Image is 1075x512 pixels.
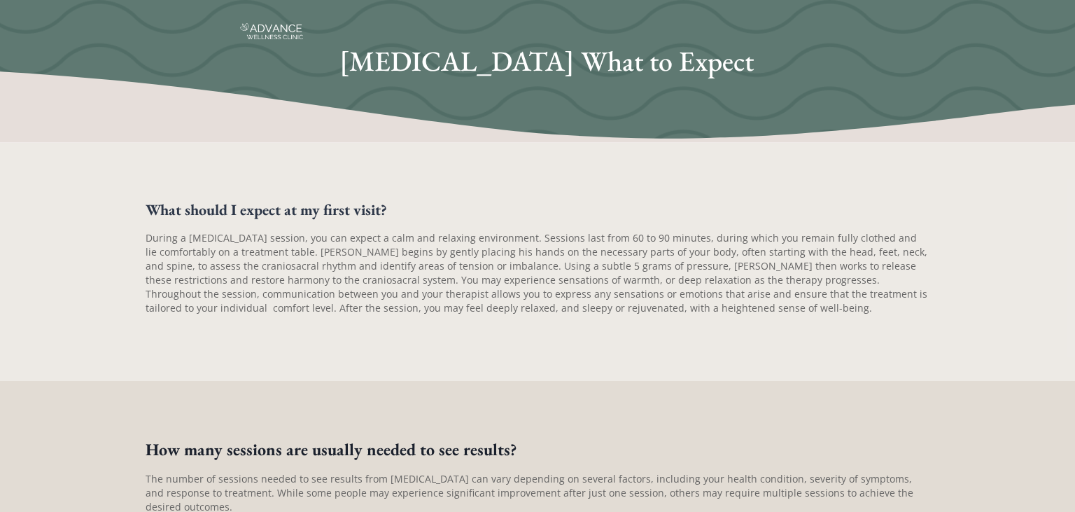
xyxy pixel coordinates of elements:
p: During a [MEDICAL_DATA] session, you can expect a calm and relaxing environment. Sessions last fr... [146,231,929,315]
img: ADVANCE WELLNESS CLINIC-350 [240,23,303,39]
h1: [MEDICAL_DATA] What to Expect [156,40,936,82]
h3: How many sessions are usually needed to see results? [146,437,929,462]
h4: What should I expect at my first visit? [146,198,929,221]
